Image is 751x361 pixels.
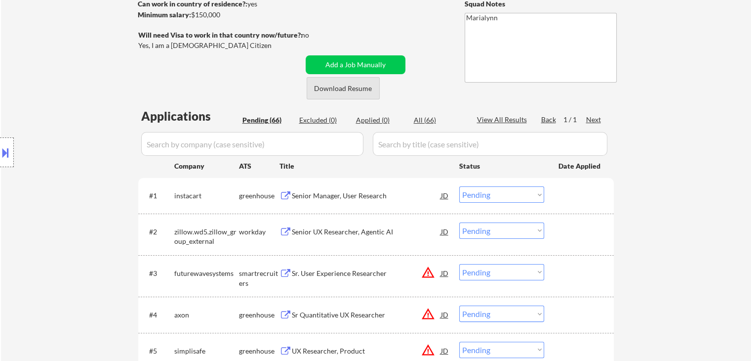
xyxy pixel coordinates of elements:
[149,346,166,356] div: #5
[306,55,405,74] button: Add a Job Manually
[174,191,239,201] div: instacart
[440,306,450,323] div: JD
[373,132,607,156] input: Search by title (case sensitive)
[239,269,279,288] div: smartrecruiters
[292,346,441,356] div: UX Researcher, Product
[292,227,441,237] div: Senior UX Researcher, Agentic AI
[558,161,602,171] div: Date Applied
[141,110,239,122] div: Applications
[292,191,441,201] div: Senior Manager, User Research
[292,269,441,278] div: Sr. User Experience Researcher
[174,310,239,320] div: axon
[174,161,239,171] div: Company
[239,161,279,171] div: ATS
[149,310,166,320] div: #4
[138,31,303,39] strong: Will need Visa to work in that country now/future?:
[440,223,450,240] div: JD
[174,269,239,278] div: futurewavesystems
[279,161,450,171] div: Title
[440,342,450,360] div: JD
[174,227,239,246] div: zillow.wd5.zillow_group_external
[421,266,435,279] button: warning_amber
[138,10,191,19] strong: Minimum salary:
[299,115,349,125] div: Excluded (0)
[242,115,292,125] div: Pending (66)
[239,191,279,201] div: greenhouse
[477,115,530,125] div: View All Results
[414,115,463,125] div: All (66)
[586,115,602,125] div: Next
[440,186,450,204] div: JD
[440,264,450,282] div: JD
[138,10,302,20] div: $150,000
[459,157,544,175] div: Status
[141,132,363,156] input: Search by company (case sensitive)
[307,77,380,99] button: Download Resume
[541,115,557,125] div: Back
[138,41,305,50] div: Yes, I am a [DEMOGRAPHIC_DATA] Citizen
[356,115,405,125] div: Applied (0)
[421,307,435,321] button: warning_amber
[421,343,435,357] button: warning_amber
[563,115,586,125] div: 1 / 1
[239,346,279,356] div: greenhouse
[149,269,166,278] div: #3
[174,346,239,356] div: simplisafe
[301,30,329,40] div: no
[239,227,279,237] div: workday
[292,310,441,320] div: Sr Quantitative UX Researcher
[239,310,279,320] div: greenhouse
